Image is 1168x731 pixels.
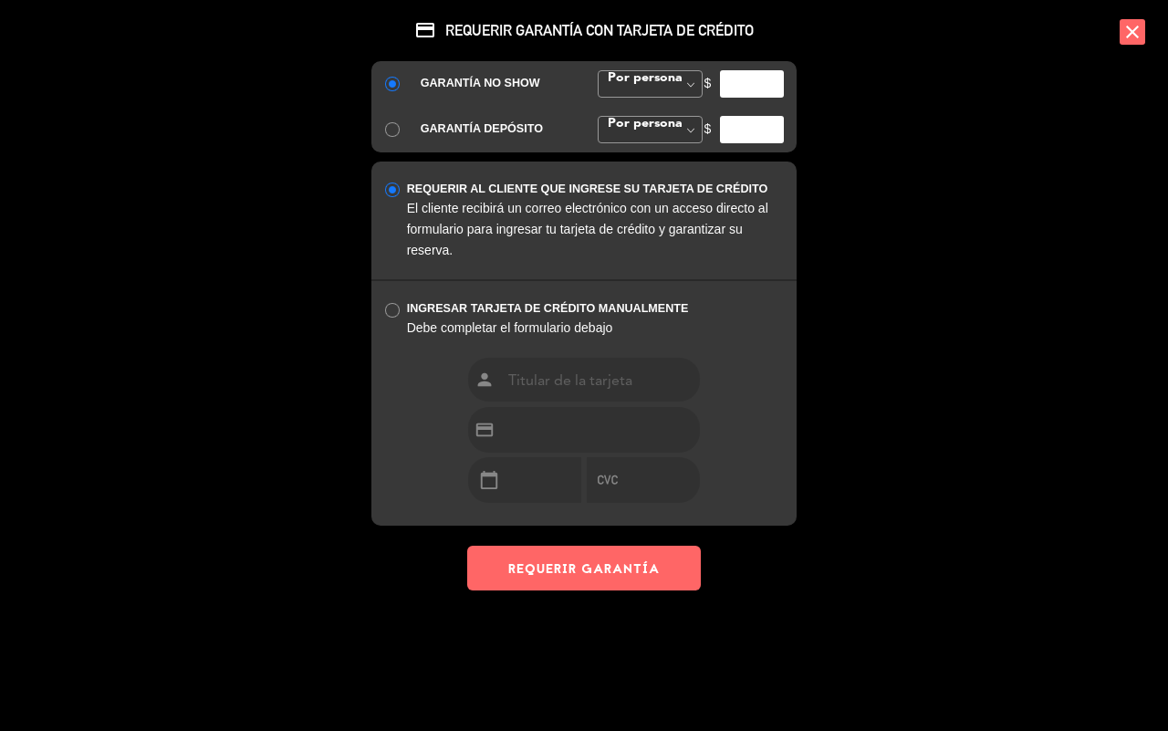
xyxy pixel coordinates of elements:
[407,318,784,339] div: Debe completar el formulario debajo
[1120,19,1145,45] i: close
[603,71,683,84] span: Por persona
[407,198,784,261] div: El cliente recibirá un correo electrónico con un acceso directo al formulario para ingresar tu ta...
[421,120,570,139] div: GARANTÍA DEPÓSITO
[603,117,683,130] span: Por persona
[421,74,570,93] div: GARANTÍA NO SHOW
[704,73,712,94] span: $
[407,180,784,199] div: REQUERIR AL CLIENTE QUE INGRESE SU TARJETA DE CRÉDITO
[704,119,712,140] span: $
[407,299,784,319] div: INGRESAR TARJETA DE CRÉDITO MANUALMENTE
[371,19,797,41] span: REQUERIR GARANTÍA CON TARJETA DE CRÉDITO
[467,546,701,590] button: REQUERIR GARANTÍA
[414,19,436,41] i: credit_card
